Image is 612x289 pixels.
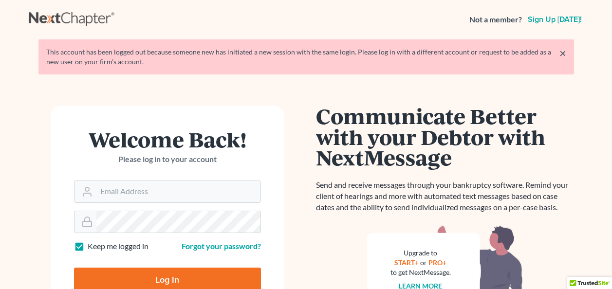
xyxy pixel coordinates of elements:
div: to get NextMessage. [390,268,451,277]
div: This account has been logged out because someone new has initiated a new session with the same lo... [46,47,566,67]
a: PRO+ [428,258,446,267]
h1: Welcome Back! [74,129,261,150]
div: Upgrade to [390,248,451,258]
span: or [420,258,427,267]
label: Keep me logged in [88,241,148,252]
a: START+ [394,258,419,267]
a: Sign up [DATE]! [526,16,584,23]
strong: Not a member? [469,14,522,25]
p: Send and receive messages through your bankruptcy software. Remind your client of hearings and mo... [316,180,574,213]
p: Please log in to your account [74,154,261,165]
h1: Communicate Better with your Debtor with NextMessage [316,106,574,168]
input: Email Address [96,181,260,202]
a: × [559,47,566,59]
a: Forgot your password? [182,241,261,251]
